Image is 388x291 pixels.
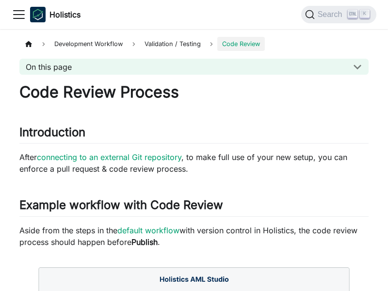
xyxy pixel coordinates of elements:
strong: Publish [131,237,158,247]
h2: Introduction [19,125,369,144]
span: Development Workflow [49,37,128,51]
kbd: K [360,10,370,18]
a: connecting to an external Git repository [37,152,181,162]
span: Search [315,10,348,19]
img: Holistics [30,7,46,22]
p: Aside from the steps in the with version control in Holistics, the code review process should hap... [19,225,369,248]
b: Holistics [49,9,81,20]
button: Toggle navigation bar [12,7,26,22]
a: Home page [19,37,38,51]
a: default workflow [117,226,179,235]
h2: Example workflow with Code Review [19,198,369,216]
h1: Code Review Process [19,82,369,102]
span: Code Review [217,37,265,51]
span: Validation / Testing [140,37,206,51]
nav: Breadcrumbs [19,37,369,51]
p: After , to make full use of your new setup, you can enforce a pull request & code review process. [19,151,369,175]
button: On this page [19,59,369,75]
a: HolisticsHolistics [30,7,81,22]
button: Search (Ctrl+K) [301,6,376,23]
